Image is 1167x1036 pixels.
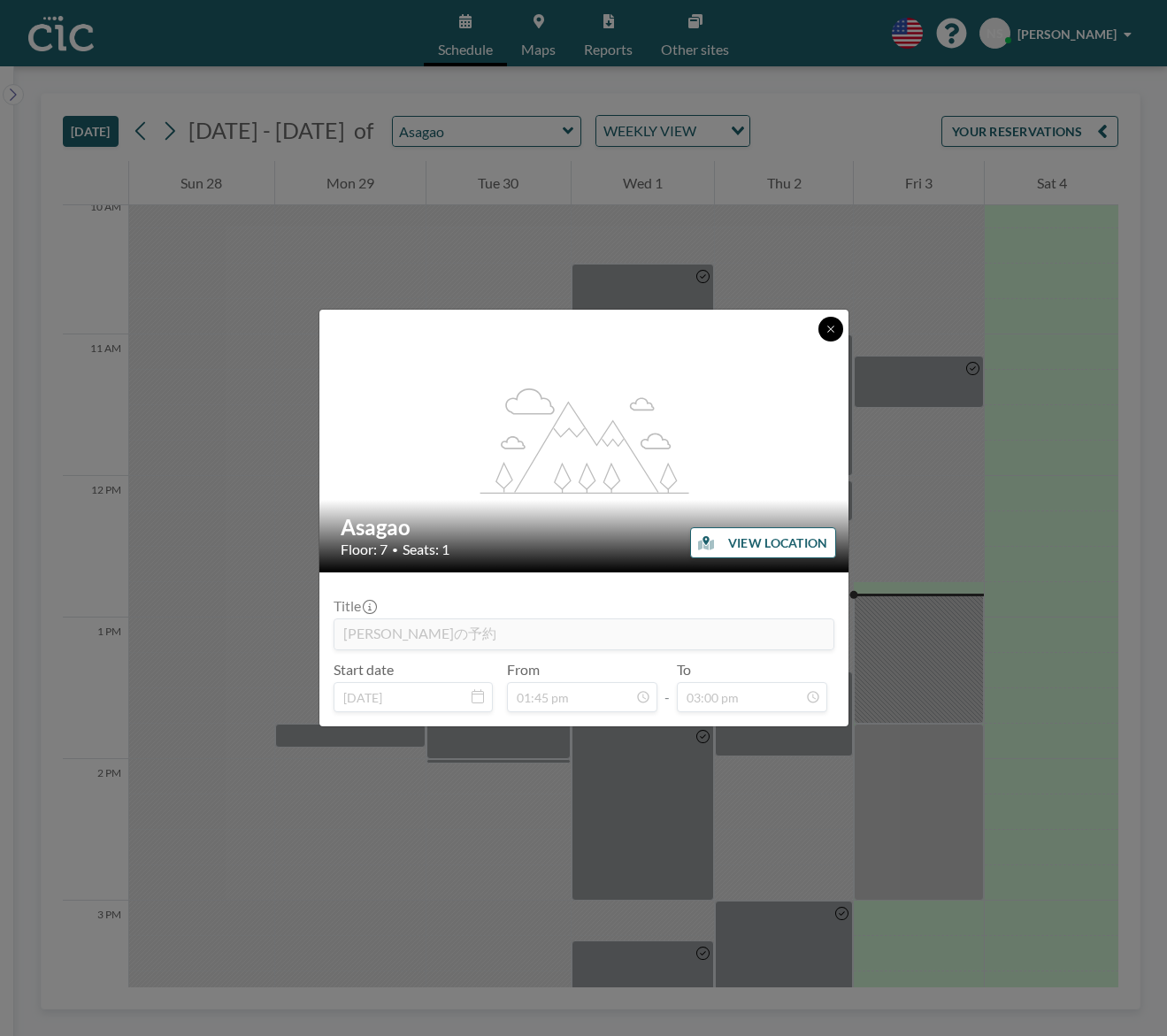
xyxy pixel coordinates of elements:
[507,661,540,679] label: From
[677,661,691,679] label: To
[403,541,449,558] span: Seats: 1
[480,387,688,493] g: flex-grow: 1.2;
[690,527,836,558] button: VIEW LOCATION
[334,597,375,615] label: Title
[664,667,670,706] span: -
[334,619,833,649] input: (No title)
[341,514,829,541] h2: Asagao
[392,543,398,556] span: •
[341,541,388,558] span: Floor: 7
[334,661,394,679] label: Start date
